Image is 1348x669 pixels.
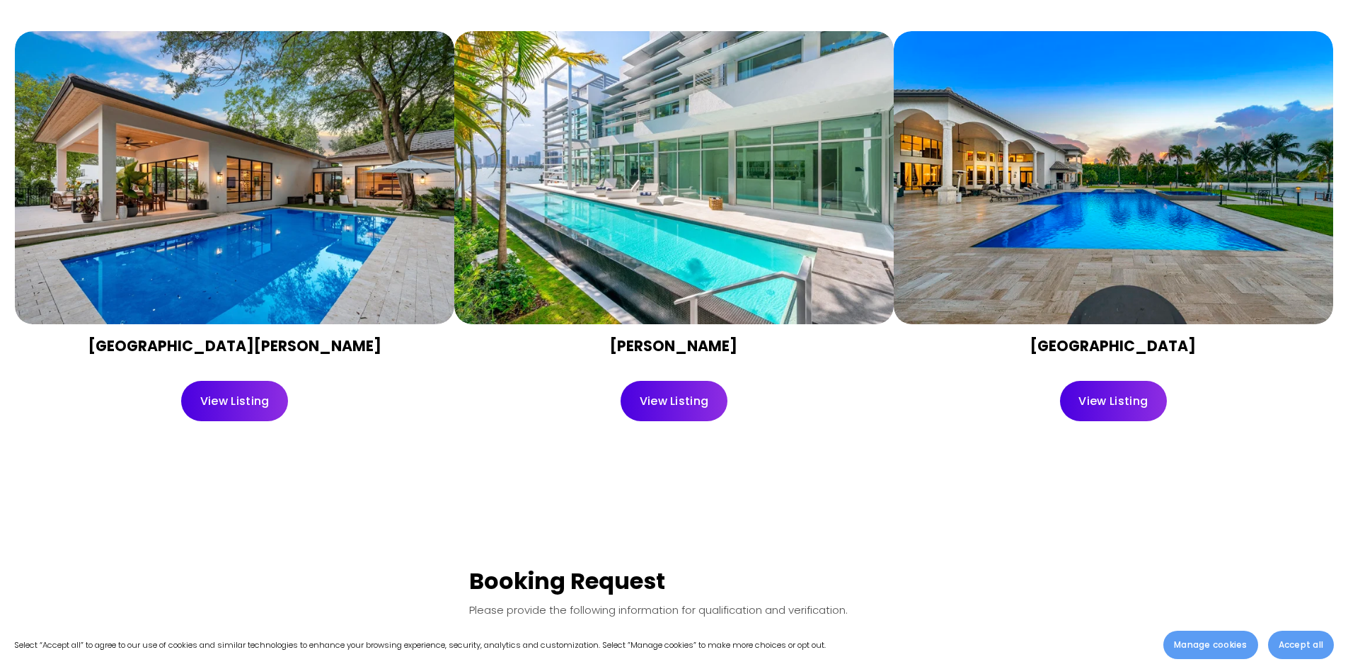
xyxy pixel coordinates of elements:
span: Accept all [1279,639,1323,651]
strong: [PERSON_NAME] [610,336,737,356]
a: View Listing [181,381,288,421]
p: Select “Accept all” to agree to our use of cookies and similar technologies to enhance your brows... [14,638,826,653]
a: View Listing [1060,381,1167,421]
button: Accept all [1268,631,1334,659]
a: View Listing [621,381,727,421]
div: Please provide the following information for qualification and verification. [469,602,880,617]
span: Manage cookies [1174,639,1247,651]
strong: [GEOGRAPHIC_DATA] [1030,336,1196,356]
button: Manage cookies [1163,631,1257,659]
strong: [GEOGRAPHIC_DATA][PERSON_NAME] [88,336,381,356]
div: Booking Request [469,566,880,596]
